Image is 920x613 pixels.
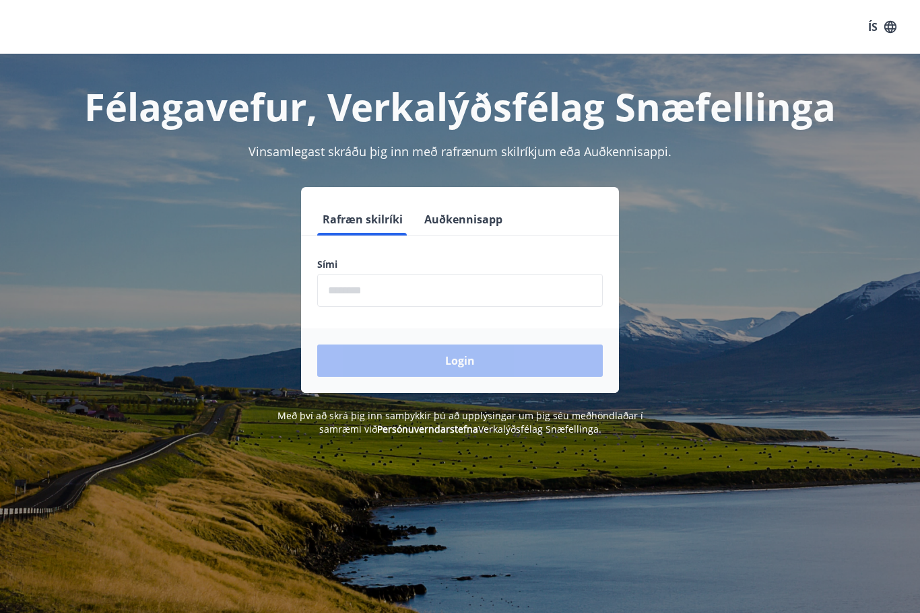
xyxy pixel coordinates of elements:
[377,423,478,435] a: Persónuverndarstefna
[16,81,904,132] h1: Félagavefur, Verkalýðsfélag Snæfellinga
[277,409,643,435] span: Með því að skrá þig inn samþykkir þú að upplýsingar um þig séu meðhöndlaðar í samræmi við Verkalý...
[419,203,508,236] button: Auðkennisapp
[317,258,603,271] label: Sími
[249,143,671,159] span: Vinsamlegast skráðu þig inn með rafrænum skilríkjum eða Auðkennisappi.
[861,15,904,39] button: ÍS
[317,203,408,236] button: Rafræn skilríki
